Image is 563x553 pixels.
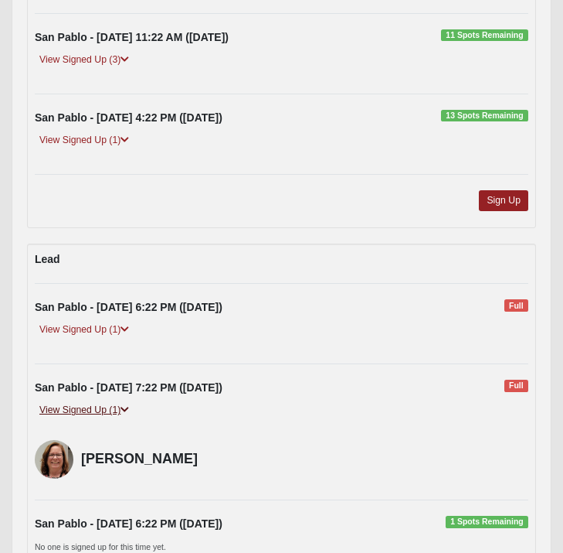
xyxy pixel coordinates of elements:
img: Karen Casey [35,440,73,479]
strong: Lead [35,253,60,265]
a: View Signed Up (1) [35,132,134,148]
span: Full [504,380,528,392]
strong: San Pablo - [DATE] 11:22 AM ([DATE]) [35,31,229,43]
strong: San Pablo - [DATE] 6:22 PM ([DATE]) [35,517,222,530]
span: 11 Spots Remaining [441,29,528,42]
a: View Signed Up (3) [35,52,134,68]
strong: San Pablo - [DATE] 4:22 PM ([DATE]) [35,111,222,124]
h4: [PERSON_NAME] [81,451,528,468]
a: Sign Up [479,190,528,211]
a: View Signed Up (1) [35,322,134,338]
a: View Signed Up (1) [35,402,134,418]
span: Full [504,299,528,312]
strong: San Pablo - [DATE] 7:22 PM ([DATE]) [35,381,222,394]
span: 1 Spots Remaining [446,516,528,528]
small: No one is signed up for this time yet. [35,542,166,551]
strong: San Pablo - [DATE] 6:22 PM ([DATE]) [35,301,222,313]
span: 13 Spots Remaining [441,110,528,122]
